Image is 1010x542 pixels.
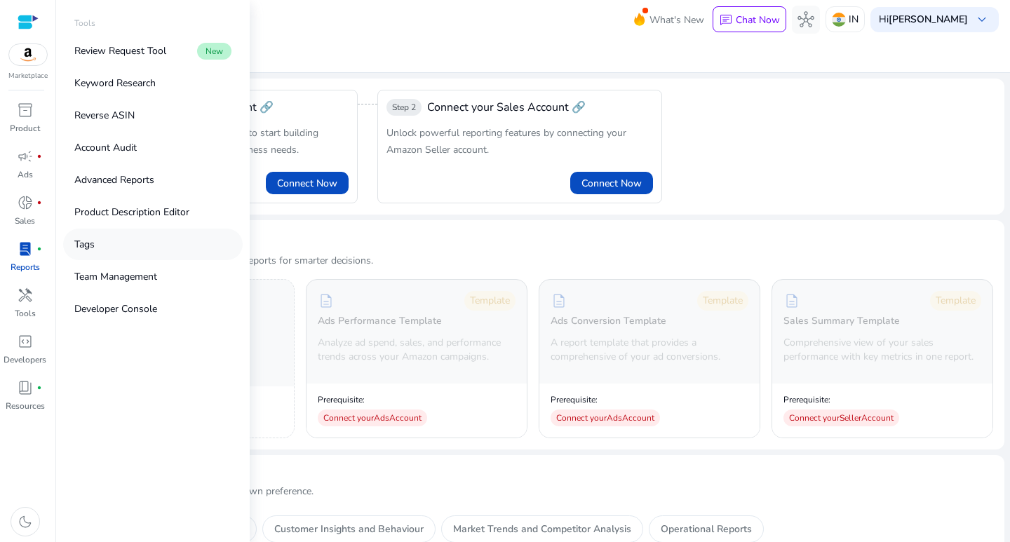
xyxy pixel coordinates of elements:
span: handyman [17,287,34,304]
p: Create your own report based on your own preference. [73,485,993,499]
p: Chat Now [736,13,780,27]
div: Connect your Ads Account [318,409,427,426]
span: Connect Now [277,176,337,191]
span: chat [719,13,733,27]
p: Review Request Tool [74,43,166,58]
p: Product Description Editor [74,205,189,219]
p: Tools [74,17,95,29]
h5: Sales Summary Template [783,316,900,327]
p: Comprehensive view of your sales performance with key metrics in one report. [783,336,981,364]
div: Connect your Ads Account [551,409,660,426]
span: fiber_manual_record [36,154,42,159]
p: Keyword Research [74,76,156,90]
p: Account Audit [74,140,137,155]
span: keyboard_arrow_down [974,11,990,28]
span: inventory_2 [17,102,34,118]
p: Developer Console [74,302,157,316]
p: Prerequisite: [551,394,660,405]
button: hub [792,6,820,34]
p: Marketplace [8,71,48,81]
p: Tools [15,307,36,320]
p: Ads [18,168,33,181]
p: Reverse ASIN [74,108,135,123]
p: Sales [15,215,35,227]
div: Connect your Seller Account [783,409,899,426]
span: fiber_manual_record [36,246,42,252]
img: amazon.svg [9,44,47,65]
span: Unlock powerful reporting features by connecting your Amazon Seller account. [386,126,626,156]
p: Operational Reports [661,522,752,536]
p: A report template that provides a comprehensive of your ad conversions. [551,336,748,364]
p: Advanced Reports [74,172,154,187]
p: Resources [6,400,45,412]
span: description [783,292,800,309]
button: Connect Now [266,172,349,194]
span: description [551,292,567,309]
b: [PERSON_NAME] [889,13,968,26]
span: code_blocks [17,333,34,350]
span: donut_small [17,194,34,211]
span: fiber_manual_record [36,385,42,391]
p: Prerequisite: [783,394,899,405]
span: campaign [17,148,34,165]
p: Hi [879,15,968,25]
span: book_4 [17,379,34,396]
button: Connect Now [570,172,653,194]
span: lab_profile [17,240,34,257]
p: Customer Insights and Behaviour [274,522,424,536]
h5: Ads Conversion Template [551,316,666,327]
p: Tags [74,237,95,252]
p: Product [10,122,40,135]
span: Step 2 [392,102,416,113]
p: Reports [11,261,40,273]
p: Analyze ad spend, sales, and performance trends across your Amazon campaigns. [318,336,516,364]
h5: Ads Performance Template [318,316,442,327]
p: Team Management [74,269,157,284]
p: Market Trends and Competitor Analysis [453,522,631,536]
span: fiber_manual_record [36,200,42,205]
span: description [318,292,335,309]
span: New [197,43,231,60]
img: in.svg [832,13,846,27]
button: chatChat Now [713,6,786,33]
p: Prerequisite: [318,394,427,405]
span: Connect your Sales Account 🔗 [427,99,586,116]
span: Connect Now [581,176,642,191]
p: Developers [4,353,46,366]
div: Template [930,291,981,311]
span: hub [797,11,814,28]
div: Template [697,291,748,311]
span: What's New [649,8,704,32]
span: dark_mode [17,513,34,530]
p: IN [849,7,858,32]
div: Template [464,291,516,311]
